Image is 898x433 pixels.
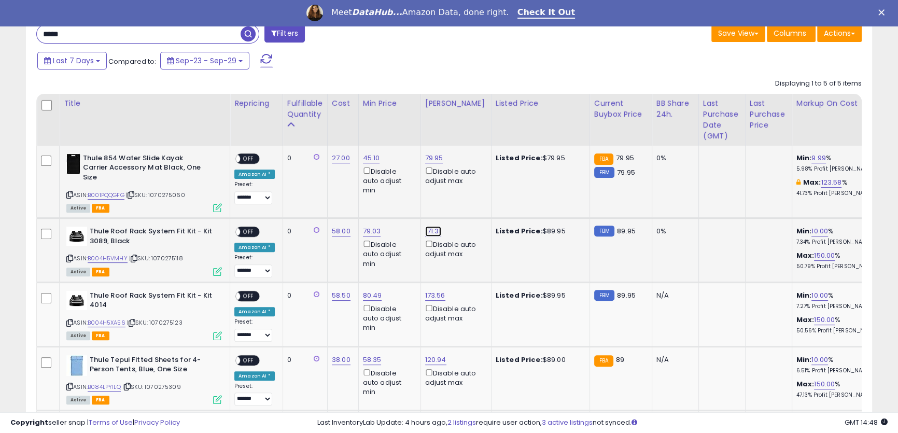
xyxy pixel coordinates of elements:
[129,254,183,262] span: | SKU: 1070275118
[750,98,788,131] div: Last Purchase Price
[796,190,882,197] p: 41.73% Profit [PERSON_NAME]
[425,290,445,301] a: 173.56
[775,79,862,89] div: Displaying 1 to 5 of 5 items
[234,371,275,381] div: Amazon AI *
[594,98,648,120] div: Current Buybox Price
[66,268,90,276] span: All listings currently available for purchase on Amazon
[363,98,416,109] div: Min Price
[126,191,185,199] span: | SKU: 1070275060
[811,290,828,301] a: 10.00
[594,167,614,178] small: FBM
[240,228,257,236] span: OFF
[332,290,350,301] a: 58.50
[447,417,476,427] a: 2 listings
[66,396,90,404] span: All listings currently available for purchase on Amazon
[542,417,593,427] a: 3 active listings
[796,291,882,310] div: %
[234,181,275,204] div: Preset:
[66,331,90,340] span: All listings currently available for purchase on Amazon
[332,226,350,236] a: 58.00
[594,355,613,367] small: FBA
[425,165,483,186] div: Disable auto adjust max
[496,291,582,300] div: $89.95
[425,355,446,365] a: 120.94
[127,318,183,327] span: | SKU: 1070275123
[66,291,87,310] img: 31+Ij5+N-JL._SL40_.jpg
[496,290,543,300] b: Listed Price:
[656,98,694,120] div: BB Share 24h.
[88,318,125,327] a: B004H5XA56
[803,177,821,187] b: Max:
[817,24,862,42] button: Actions
[767,24,816,42] button: Columns
[363,303,413,332] div: Disable auto adjust min
[811,355,828,365] a: 10.00
[92,204,109,213] span: FBA
[88,383,121,392] a: B084LPY1LQ
[796,250,815,260] b: Max:
[845,417,888,427] span: 2025-10-7 14:48 GMT
[796,98,886,109] div: Markup on Cost
[66,153,222,211] div: ASIN:
[363,290,382,301] a: 80.49
[796,315,815,325] b: Max:
[287,291,319,300] div: 0
[425,367,483,387] div: Disable auto adjust max
[814,315,835,325] a: 150.00
[363,226,381,236] a: 79.03
[287,98,323,120] div: Fulfillable Quantity
[53,55,94,66] span: Last 7 Days
[83,153,209,185] b: Thule 854 Water Slide Kayak Carrier Accessory Mat Black, One Size
[363,367,413,397] div: Disable auto adjust min
[796,165,882,173] p: 5.98% Profit [PERSON_NAME]
[264,24,305,43] button: Filters
[496,355,543,365] b: Listed Price:
[796,179,801,186] i: This overrides the store level max markup for this listing
[796,178,882,197] div: %
[496,227,582,236] div: $89.95
[496,153,543,163] b: Listed Price:
[66,355,222,403] div: ASIN:
[656,355,691,365] div: N/A
[796,153,812,163] b: Min:
[617,226,636,236] span: 89.95
[811,153,826,163] a: 9.99
[774,28,806,38] span: Columns
[317,418,888,428] div: Last InventoryLab Update: 4 hours ago, require user action, not synced.
[234,307,275,316] div: Amazon AI *
[814,250,835,261] a: 150.00
[66,204,90,213] span: All listings currently available for purchase on Amazon
[332,355,350,365] a: 38.00
[66,227,87,246] img: 31+Ij5+N-JL._SL40_.jpg
[796,226,812,236] b: Min:
[617,167,635,177] span: 79.95
[306,5,323,21] img: Profile image for Georgie
[363,153,380,163] a: 45.10
[240,154,257,163] span: OFF
[796,367,882,374] p: 6.51% Profit [PERSON_NAME]
[287,153,319,163] div: 0
[796,355,882,374] div: %
[90,291,216,313] b: Thule Roof Rack System Fit Kit - Kit 4014
[425,303,483,323] div: Disable auto adjust max
[66,355,87,376] img: 31ZeTy49ZoL._SL40_.jpg
[792,94,890,146] th: The percentage added to the cost of goods (COGS) that forms the calculator for Min & Max prices.
[796,327,882,334] p: 50.56% Profit [PERSON_NAME]
[37,52,107,69] button: Last 7 Days
[425,239,483,259] div: Disable auto adjust max
[363,165,413,195] div: Disable auto adjust min
[234,318,275,342] div: Preset:
[425,226,441,236] a: 171.31
[656,291,691,300] div: N/A
[496,226,543,236] b: Listed Price:
[796,153,882,173] div: %
[287,355,319,365] div: 0
[656,153,691,163] div: 0%
[594,290,614,301] small: FBM
[287,227,319,236] div: 0
[496,355,582,365] div: $89.00
[352,7,402,17] i: DataHub...
[66,291,222,339] div: ASIN:
[64,98,226,109] div: Title
[66,153,80,174] img: 31G149diA9L._SL40_.jpg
